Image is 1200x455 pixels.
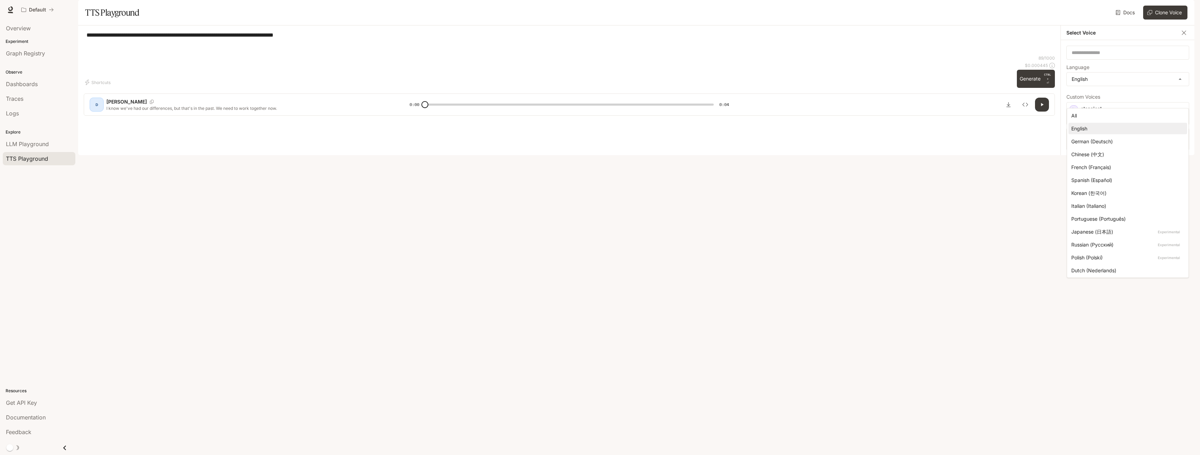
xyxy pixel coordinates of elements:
p: Experimental [1156,242,1182,248]
div: Dutch (Nederlands) [1071,267,1182,274]
div: Russian (Русский) [1071,241,1182,248]
div: Korean (한국어) [1071,189,1182,197]
div: Italian (Italiano) [1071,202,1182,210]
div: German (Deutsch) [1071,138,1182,145]
div: Japanese (日本語) [1071,228,1182,235]
div: Spanish (Español) [1071,176,1182,184]
p: Experimental [1156,255,1182,261]
div: All [1071,112,1182,119]
div: Chinese (中文) [1071,151,1182,158]
p: Experimental [1156,229,1182,235]
div: English [1071,125,1182,132]
div: Portuguese (Português) [1071,215,1182,222]
div: French (Français) [1071,164,1182,171]
div: Polish (Polski) [1071,254,1182,261]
